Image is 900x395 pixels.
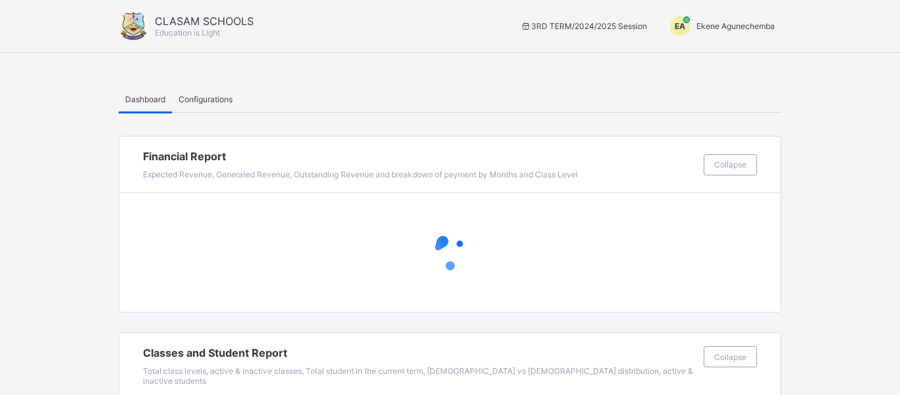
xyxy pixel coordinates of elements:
[125,94,165,104] span: Dashboard
[155,28,220,38] span: Education is Light
[520,21,647,31] span: session/term information
[143,346,697,359] span: Classes and Student Report
[696,21,775,31] span: Ekene Agunechemba
[143,366,693,386] span: Total class levels, active & inactive classes, Total student in the current term, [DEMOGRAPHIC_DA...
[179,94,233,104] span: Configurations
[675,21,685,31] span: EA
[714,352,746,362] span: Collapse
[714,160,746,169] span: Collapse
[155,15,254,28] span: CLASAM SCHOOLS
[143,150,697,163] span: Financial Report
[143,169,578,179] span: Expected Revenue, Generated Revenue, Outstanding Revenue and breakdown of payment by Months and C...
